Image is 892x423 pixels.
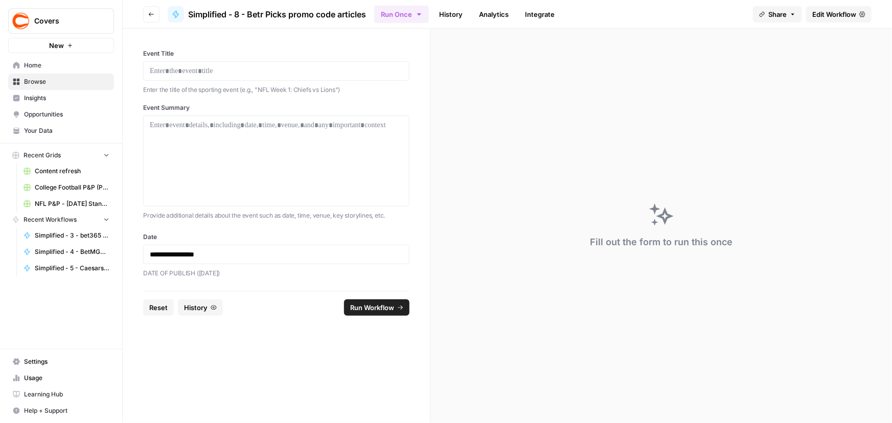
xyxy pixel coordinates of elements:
a: Settings [8,354,114,370]
a: Integrate [519,6,561,22]
label: Date [143,232,409,242]
button: Recent Workflows [8,212,114,227]
span: Simplified - 8 - Betr Picks promo code articles [188,8,366,20]
a: College Football P&P (Production) Grid (1) [19,179,114,196]
span: Run Workflow [350,302,394,313]
a: Browse [8,74,114,90]
span: Edit Workflow [812,9,856,19]
span: Settings [24,357,109,366]
button: Share [753,6,802,22]
img: Covers Logo [12,12,30,30]
span: Insights [24,93,109,103]
span: Reset [149,302,168,313]
span: Your Data [24,126,109,135]
span: Content refresh [35,167,109,176]
span: Share [768,9,787,19]
button: Reset [143,299,174,316]
span: Simplified - 4 - BetMGM bonus code articles [35,247,109,256]
span: Opportunities [24,110,109,119]
button: Workspace: Covers [8,8,114,34]
p: Provide additional details about the event such as date, time, venue, key storylines, etc. [143,210,409,221]
span: NFL P&P - [DATE] Standard (Production) Grid [35,199,109,208]
span: Home [24,61,109,70]
a: NFL P&P - [DATE] Standard (Production) Grid [19,196,114,212]
button: Help + Support [8,403,114,419]
a: Your Data [8,123,114,139]
label: Event Title [143,49,409,58]
a: Learning Hub [8,386,114,403]
button: Run Workflow [344,299,409,316]
span: Browse [24,77,109,86]
p: Enter the title of the sporting event (e.g., "NFL Week 1: Chiefs vs Lions") [143,85,409,95]
a: Home [8,57,114,74]
span: College Football P&P (Production) Grid (1) [35,183,109,192]
span: Simplified - 3 - bet365 bonus code articles [35,231,109,240]
a: Usage [8,370,114,386]
a: Opportunities [8,106,114,123]
p: DATE OF PUBLISH ([DATE]) [143,268,409,278]
a: Edit Workflow [806,6,872,22]
a: Insights [8,90,114,106]
span: Usage [24,373,109,383]
button: History [178,299,223,316]
a: Simplified - 3 - bet365 bonus code articles [19,227,114,244]
button: Recent Grids [8,148,114,163]
a: Content refresh [19,163,114,179]
span: New [49,40,64,51]
button: New [8,38,114,53]
span: Recent Workflows [24,215,77,224]
span: Covers [34,16,96,26]
div: Fill out the form to run this once [590,235,733,249]
span: Recent Grids [24,151,61,160]
a: Simplified - 4 - BetMGM bonus code articles [19,244,114,260]
a: Simplified - 8 - Betr Picks promo code articles [168,6,366,22]
a: Simplified - 5 - Caesars Sportsbook promo code articles [19,260,114,276]
span: History [184,302,208,313]
span: Learning Hub [24,390,109,399]
a: Analytics [473,6,515,22]
a: History [433,6,469,22]
button: Run Once [374,6,429,23]
span: Simplified - 5 - Caesars Sportsbook promo code articles [35,264,109,273]
label: Event Summary [143,103,409,112]
span: Help + Support [24,406,109,415]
